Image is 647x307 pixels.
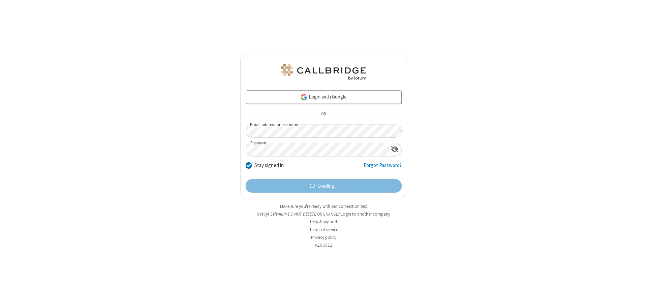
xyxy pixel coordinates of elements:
input: Email address or username [246,124,402,138]
a: Login with Google [246,90,402,104]
span: OR [318,110,329,119]
a: Forgot Password? [364,162,402,174]
input: Password [246,143,388,156]
li: v2.6.353.2 [240,242,407,248]
a: Help & support [310,219,337,225]
a: Make sure you're ready with our connection test [280,203,367,209]
li: Not QA Selenium DO NOT DELETE OR CHANGE? [240,211,407,217]
img: google-icon.png [300,93,308,101]
a: Privacy policy [311,234,336,240]
button: Login to another company [341,211,390,217]
div: Show password [388,143,401,156]
img: QA Selenium DO NOT DELETE OR CHANGE [280,64,367,80]
span: Loading... [317,182,337,190]
label: Stay signed in [254,162,284,169]
a: Terms of service [309,227,338,232]
button: Loading... [246,179,402,193]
